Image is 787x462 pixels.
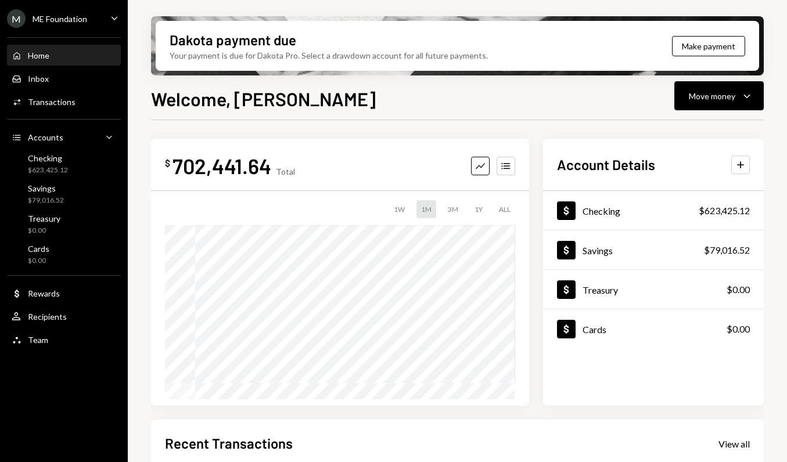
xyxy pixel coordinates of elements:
div: $0.00 [28,226,60,236]
a: Rewards [7,283,121,304]
div: $623,425.12 [699,204,750,218]
a: Cards$0.00 [543,309,764,348]
div: Move money [689,90,735,102]
a: Home [7,45,121,66]
a: Recipients [7,306,121,327]
div: 3M [443,200,463,218]
div: Inbox [28,74,49,84]
button: Make payment [672,36,745,56]
div: Savings [28,183,64,193]
div: ME Foundation [33,14,87,24]
div: 1Y [470,200,487,218]
div: $0.00 [727,322,750,336]
a: Treasury$0.00 [7,210,121,238]
a: Accounts [7,127,121,147]
div: Savings [583,245,613,256]
div: Transactions [28,97,76,107]
a: Team [7,329,121,350]
div: Cards [28,244,49,254]
div: 702,441.64 [173,153,271,179]
div: $0.00 [727,283,750,297]
a: Inbox [7,68,121,89]
div: Home [28,50,49,60]
div: ALL [494,200,515,218]
div: Accounts [28,132,63,142]
div: $79,016.52 [704,243,750,257]
div: M [7,9,26,28]
a: View all [718,437,750,450]
a: Checking$623,425.12 [543,191,764,230]
div: Team [28,335,48,345]
a: Cards$0.00 [7,240,121,268]
div: Recipients [28,312,67,322]
div: 1M [416,200,436,218]
div: Dakota payment due [170,30,296,49]
div: Checking [583,205,620,216]
h2: Account Details [557,155,655,174]
div: Rewards [28,288,60,298]
div: Cards [583,324,606,335]
div: View all [718,438,750,450]
a: Savings$79,016.52 [543,230,764,269]
div: Treasury [28,214,60,223]
div: Checking [28,153,68,163]
h2: Recent Transactions [165,434,293,453]
div: $0.00 [28,256,49,266]
div: Total [276,167,295,176]
a: Checking$623,425.12 [7,150,121,178]
a: Treasury$0.00 [543,270,764,309]
a: Savings$79,016.52 [7,180,121,208]
a: Transactions [7,91,121,112]
div: $623,425.12 [28,165,68,175]
div: $ [165,157,170,169]
h1: Welcome, [PERSON_NAME] [151,87,376,110]
div: Your payment is due for Dakota Pro. Select a drawdown account for all future payments. [170,49,488,62]
div: Treasury [583,284,618,295]
div: $79,016.52 [28,196,64,205]
button: Move money [674,81,764,110]
div: 1W [389,200,409,218]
